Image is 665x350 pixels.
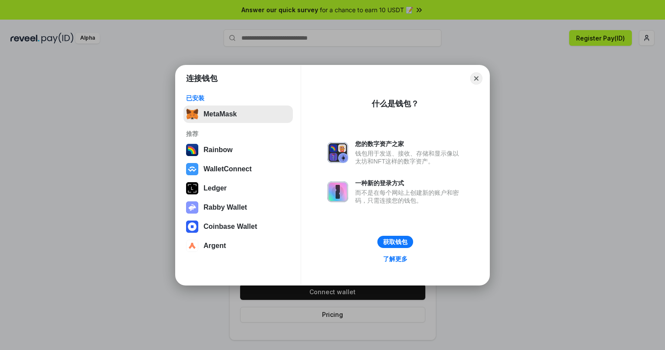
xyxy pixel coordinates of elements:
img: svg+xml,%3Csvg%20width%3D%2228%22%20height%3D%2228%22%20viewBox%3D%220%200%2028%2028%22%20fill%3D... [186,221,198,233]
div: Rainbow [204,146,233,154]
button: Argent [183,237,293,255]
button: 获取钱包 [377,236,413,248]
div: 钱包用于发送、接收、存储和显示像以太坊和NFT这样的数字资产。 [355,150,463,165]
div: 您的数字资产之家 [355,140,463,148]
button: WalletConnect [183,160,293,178]
div: Ledger [204,184,227,192]
div: WalletConnect [204,165,252,173]
div: 而不是在每个网站上创建新的账户和密码，只需连接您的钱包。 [355,189,463,204]
div: 了解更多 [383,255,407,263]
button: MetaMask [183,105,293,123]
img: svg+xml,%3Csvg%20fill%3D%22none%22%20height%3D%2233%22%20viewBox%3D%220%200%2035%2033%22%20width%... [186,108,198,120]
div: 推荐 [186,130,290,138]
button: Rabby Wallet [183,199,293,216]
div: 获取钱包 [383,238,407,246]
button: Close [470,72,482,85]
button: Coinbase Wallet [183,218,293,235]
div: Argent [204,242,226,250]
button: Rainbow [183,141,293,159]
h1: 连接钱包 [186,73,217,84]
div: 已安装 [186,94,290,102]
img: svg+xml,%3Csvg%20xmlns%3D%22http%3A%2F%2Fwww.w3.org%2F2000%2Fsvg%22%20fill%3D%22none%22%20viewBox... [327,142,348,163]
div: Rabby Wallet [204,204,247,211]
button: Ledger [183,180,293,197]
img: svg+xml,%3Csvg%20xmlns%3D%22http%3A%2F%2Fwww.w3.org%2F2000%2Fsvg%22%20fill%3D%22none%22%20viewBox... [327,181,348,202]
img: svg+xml,%3Csvg%20xmlns%3D%22http%3A%2F%2Fwww.w3.org%2F2000%2Fsvg%22%20width%3D%2228%22%20height%3... [186,182,198,194]
img: svg+xml,%3Csvg%20width%3D%2228%22%20height%3D%2228%22%20viewBox%3D%220%200%2028%2028%22%20fill%3D... [186,240,198,252]
div: Coinbase Wallet [204,223,257,231]
div: MetaMask [204,110,237,118]
div: 一种新的登录方式 [355,179,463,187]
div: 什么是钱包？ [372,99,419,109]
img: svg+xml,%3Csvg%20width%3D%2228%22%20height%3D%2228%22%20viewBox%3D%220%200%2028%2028%22%20fill%3D... [186,163,198,175]
img: svg+xml,%3Csvg%20xmlns%3D%22http%3A%2F%2Fwww.w3.org%2F2000%2Fsvg%22%20fill%3D%22none%22%20viewBox... [186,201,198,214]
a: 了解更多 [378,253,413,265]
img: svg+xml,%3Csvg%20width%3D%22120%22%20height%3D%22120%22%20viewBox%3D%220%200%20120%20120%22%20fil... [186,144,198,156]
